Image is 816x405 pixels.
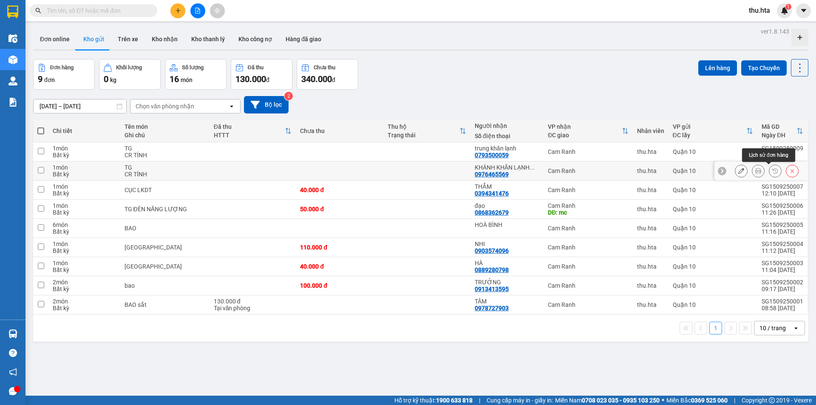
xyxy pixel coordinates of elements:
div: SG1509250003 [762,260,803,266]
span: Miền Nam [555,396,660,405]
div: Quận 10 [673,282,753,289]
div: Cam Ranh [548,167,628,174]
button: 1 [709,322,722,334]
div: 110.000 đ [300,244,379,251]
div: Quận 10 [673,225,753,232]
div: 0913413595 [475,286,509,292]
b: Hòa [GEOGRAPHIC_DATA] [11,55,43,110]
div: HÀ [475,260,539,266]
button: Chưa thu340.000đ [297,59,358,90]
img: warehouse-icon [8,329,17,338]
div: Chọn văn phòng nhận [136,102,194,110]
svg: open [228,103,235,110]
div: CR TÍNH [125,152,205,159]
div: 11:26 [DATE] [762,209,803,216]
span: Hỗ trợ kỹ thuật: [394,396,473,405]
div: TX [125,263,205,270]
span: Miền Bắc [666,396,728,405]
div: Cam Ranh [548,263,628,270]
button: plus [170,3,185,18]
span: 9 [38,74,42,84]
div: TX [125,244,205,251]
div: 0394341476 [475,190,509,197]
div: SG1509250009 [762,145,803,152]
span: copyright [769,397,775,403]
div: Bất kỳ [53,209,116,216]
div: VP nhận [548,123,621,130]
span: 0 [104,74,108,84]
div: Nhân viên [637,127,664,134]
div: thu.hta [637,263,664,270]
button: Khối lượng0kg [99,59,161,90]
div: Số điện thoại [475,133,539,139]
div: Cam Ranh [548,244,628,251]
span: 130.000 [235,74,266,84]
div: 2 món [53,279,116,286]
span: | [479,396,480,405]
span: search [35,8,41,14]
th: Toggle SortBy [383,120,470,142]
span: 340.000 [301,74,332,84]
span: caret-down [800,7,807,14]
div: 1 món [53,164,116,171]
div: 40.000 đ [300,187,379,193]
div: 1 món [53,145,116,152]
div: thu.hta [637,301,664,308]
div: 12:10 [DATE] [762,190,803,197]
div: SG1509250002 [762,279,803,286]
div: 1 món [53,183,116,190]
div: Cam Ranh [548,301,628,308]
div: Cam Ranh [548,187,628,193]
div: thu.hta [637,282,664,289]
div: Cam Ranh [548,282,628,289]
div: Quận 10 [673,148,753,155]
span: ... [530,164,535,171]
button: Số lượng16món [165,59,227,90]
div: CỤC LKDT [125,187,205,193]
div: Cam Ranh [548,225,628,232]
span: notification [9,368,17,376]
div: HOÀ BÌNH [475,221,539,228]
div: Ngày ĐH [762,132,796,139]
b: Gửi khách hàng [52,12,84,52]
div: Cam Ranh [548,148,628,155]
div: thu.hta [637,206,664,212]
span: plus [175,8,181,14]
button: Đã thu130.000đ [231,59,292,90]
div: DĐ: mc [548,209,628,216]
th: Toggle SortBy [757,120,807,142]
img: logo.jpg [92,11,113,31]
div: 0889280798 [475,266,509,273]
div: Trạng thái [388,132,459,139]
input: Select a date range. [34,99,126,113]
div: thu.hta [637,225,664,232]
div: thu.hta [637,148,664,155]
img: icon-new-feature [781,7,788,14]
div: BAO sắt [125,301,205,308]
button: caret-down [796,3,811,18]
div: Chi tiết [53,127,116,134]
span: món [181,76,193,83]
div: Cam Ranh [548,202,628,209]
img: solution-icon [8,98,17,107]
div: TG ĐÈN NĂNG LƯỢNG [125,206,205,212]
div: 0976465569 [475,171,509,178]
div: Đã thu [214,123,285,130]
button: Đơn online [33,29,76,49]
div: 2 món [53,298,116,305]
button: Kho công nợ [232,29,279,49]
div: SG1509250004 [762,241,803,247]
div: ĐC giao [548,132,621,139]
span: thu.hta [742,5,777,16]
div: Bất kỳ [53,152,116,159]
button: Tạo Chuyến [741,60,787,76]
div: 40.000 đ [300,263,379,270]
span: đơn [44,76,55,83]
div: CR TÍNH [125,171,205,178]
div: 6 món [53,221,116,228]
div: Quận 10 [673,263,753,270]
div: 0793500059 [475,152,509,159]
div: NHI [475,241,539,247]
div: thu.hta [637,187,664,193]
button: Kho thanh lý [184,29,232,49]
